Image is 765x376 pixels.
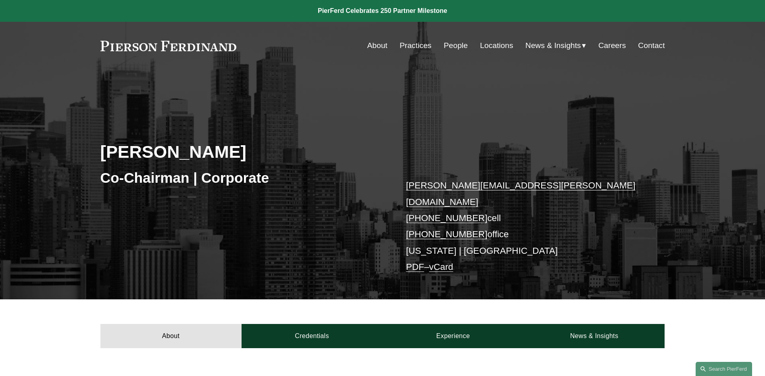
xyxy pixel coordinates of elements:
[406,180,636,207] a: [PERSON_NAME][EMAIL_ADDRESS][PERSON_NAME][DOMAIN_NAME]
[638,38,665,53] a: Contact
[242,324,383,348] a: Credentials
[444,38,468,53] a: People
[100,324,242,348] a: About
[406,262,424,272] a: PDF
[406,229,488,239] a: [PHONE_NUMBER]
[400,38,431,53] a: Practices
[429,262,453,272] a: vCard
[383,324,524,348] a: Experience
[406,213,488,223] a: [PHONE_NUMBER]
[406,178,641,275] p: cell office [US_STATE] | [GEOGRAPHIC_DATA] –
[480,38,513,53] a: Locations
[525,39,581,53] span: News & Insights
[100,141,383,162] h2: [PERSON_NAME]
[696,362,752,376] a: Search this site
[100,169,383,187] h3: Co-Chairman | Corporate
[598,38,626,53] a: Careers
[523,324,665,348] a: News & Insights
[367,38,388,53] a: About
[525,38,586,53] a: folder dropdown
